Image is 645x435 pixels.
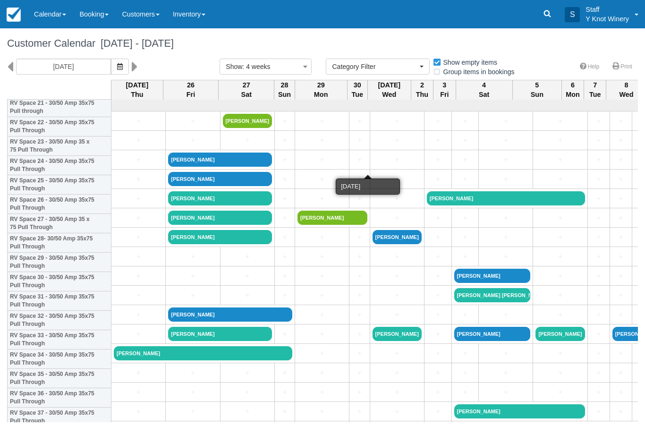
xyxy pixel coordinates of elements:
[352,310,367,320] a: +
[168,252,217,262] a: +
[8,136,111,156] th: RV Space 23 - 30/50 Amp 35 x 75 Pull Through
[8,214,111,233] th: RV Space 27 - 30/50 Amp 35 x 75 Pull Through
[168,153,272,167] a: [PERSON_NAME]
[454,232,476,242] a: +
[590,194,607,204] a: +
[8,369,111,388] th: RV Space 35 - 30/50 Amp 35x75 Pull Through
[481,387,530,397] a: +
[332,62,417,71] span: Category Filter
[590,252,607,262] a: +
[612,387,629,397] a: +
[590,368,607,378] a: +
[481,136,530,145] a: +
[297,349,347,358] a: +
[352,387,367,397] a: +
[223,252,272,262] a: +
[367,80,411,100] th: [DATE] Wed
[352,136,367,145] a: +
[427,368,449,378] a: +
[114,290,163,300] a: +
[427,136,449,145] a: +
[373,290,422,300] a: +
[535,271,585,281] a: +
[433,55,503,69] label: Show empty items
[297,116,347,126] a: +
[454,136,476,145] a: +
[352,174,367,184] a: +
[535,310,585,320] a: +
[95,37,174,49] span: [DATE] - [DATE]
[481,349,530,358] a: +
[352,349,367,358] a: +
[584,80,606,100] th: 7 Tue
[590,232,607,242] a: +
[481,174,530,184] a: +
[114,329,163,339] a: +
[590,349,607,358] a: +
[168,136,217,145] a: +
[297,211,367,225] a: [PERSON_NAME]
[8,291,111,311] th: RV Space 31 - 30/50 Amp 35x75 Pull Through
[168,116,217,126] a: +
[168,290,217,300] a: +
[114,310,163,320] a: +
[297,407,347,417] a: +
[219,80,274,100] th: 27 Sat
[114,136,163,145] a: +
[297,387,347,397] a: +
[427,387,449,397] a: +
[454,252,476,262] a: +
[352,155,367,165] a: +
[427,252,449,262] a: +
[427,349,449,358] a: +
[535,155,585,165] a: +
[168,191,272,205] a: [PERSON_NAME]
[277,194,292,204] a: +
[114,155,163,165] a: +
[612,232,629,242] a: +
[590,116,607,126] a: +
[427,213,449,223] a: +
[168,407,217,417] a: +
[535,387,585,397] a: +
[427,155,449,165] a: +
[373,230,422,244] a: [PERSON_NAME]
[114,213,163,223] a: +
[347,80,367,100] th: 30 Tue
[274,80,295,100] th: 28 Sun
[590,407,607,417] a: +
[481,252,530,262] a: +
[223,114,272,128] a: [PERSON_NAME]
[163,80,218,100] th: 26 Fri
[612,136,629,145] a: +
[277,329,292,339] a: +
[8,233,111,253] th: RV Space 28- 30/50 Amp 35x75 Pull Through
[612,310,629,320] a: +
[454,116,476,126] a: +
[607,60,638,74] a: Print
[352,290,367,300] a: +
[114,116,163,126] a: +
[223,136,272,145] a: +
[590,329,607,339] a: +
[168,211,272,225] a: [PERSON_NAME]
[223,290,272,300] a: +
[223,271,272,281] a: +
[277,136,292,145] a: +
[590,155,607,165] a: +
[297,310,347,320] a: +
[352,407,367,417] a: +
[535,232,585,242] a: +
[535,116,585,126] a: +
[456,80,512,100] th: 4 Sat
[512,80,562,100] th: 5 Sun
[7,38,638,49] h1: Customer Calendar
[297,232,347,242] a: +
[8,330,111,350] th: RV Space 33 - 30/50 Amp 35x75 Pull Through
[535,290,585,300] a: +
[168,271,217,281] a: +
[277,174,292,184] a: +
[297,155,347,165] a: +
[535,252,585,262] a: +
[277,116,292,126] a: +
